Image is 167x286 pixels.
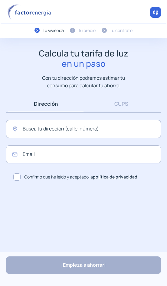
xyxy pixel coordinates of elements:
[8,95,83,112] a: Dirección
[93,174,137,180] a: política de privacidad
[43,27,64,34] div: Tu vivienda
[6,4,54,21] img: logo factor
[39,59,128,69] span: en un paso
[39,48,128,69] h1: Calcula tu tarifa de luz
[36,74,131,89] p: Con tu dirección podremos estimar tu consumo para calcular tu ahorro.
[110,27,133,34] div: Tu contrato
[83,95,159,112] a: CUPS
[78,27,96,34] div: Tu precio
[24,174,137,180] span: Confirmo que he leído y aceptado la
[152,9,159,15] img: llamar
